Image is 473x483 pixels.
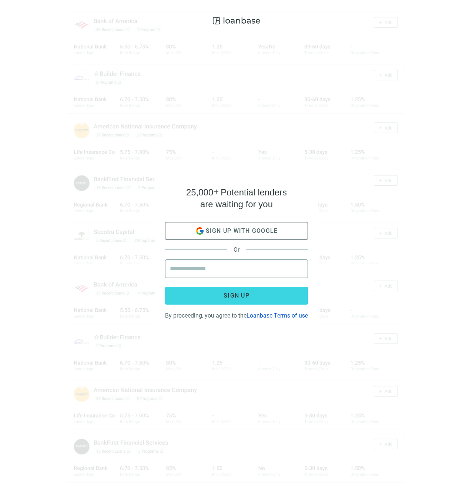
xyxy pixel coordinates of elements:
[165,287,308,305] button: Sign up
[214,187,219,197] span: +
[165,222,308,240] button: Sign up with google
[227,246,246,253] span: Or
[224,292,249,299] span: Sign up
[246,312,308,319] a: Loanbase Terms of use
[186,187,213,197] span: 25,000
[206,227,278,234] span: Sign up with google
[165,311,308,319] div: By proceeding, you agree to the
[186,187,287,210] h4: Potential lenders are waiting for you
